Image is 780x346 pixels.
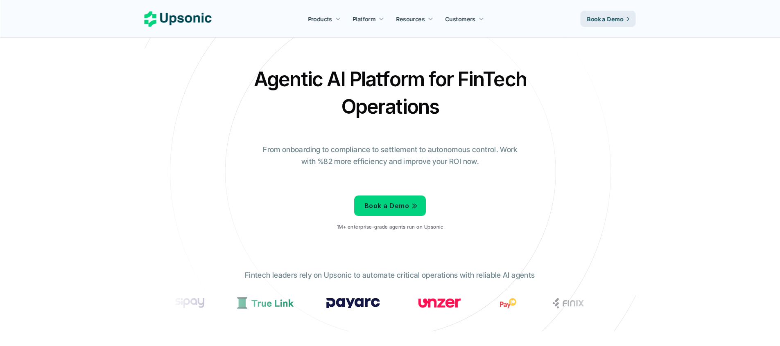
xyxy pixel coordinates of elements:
[581,11,636,27] a: Book a Demo
[337,224,443,230] p: 1M+ enterprise-grade agents run on Upsonic
[308,15,332,23] p: Products
[354,195,426,216] a: Book a Demo
[364,200,409,212] p: Book a Demo
[587,15,624,23] p: Book a Demo
[303,11,346,26] a: Products
[257,144,523,168] p: From onboarding to compliance to settlement to autonomous control. Work with %82 more efficiency ...
[353,15,375,23] p: Platform
[245,270,535,281] p: Fintech leaders rely on Upsonic to automate critical operations with reliable AI agents
[445,15,476,23] p: Customers
[396,15,425,23] p: Resources
[247,65,534,120] h2: Agentic AI Platform for FinTech Operations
